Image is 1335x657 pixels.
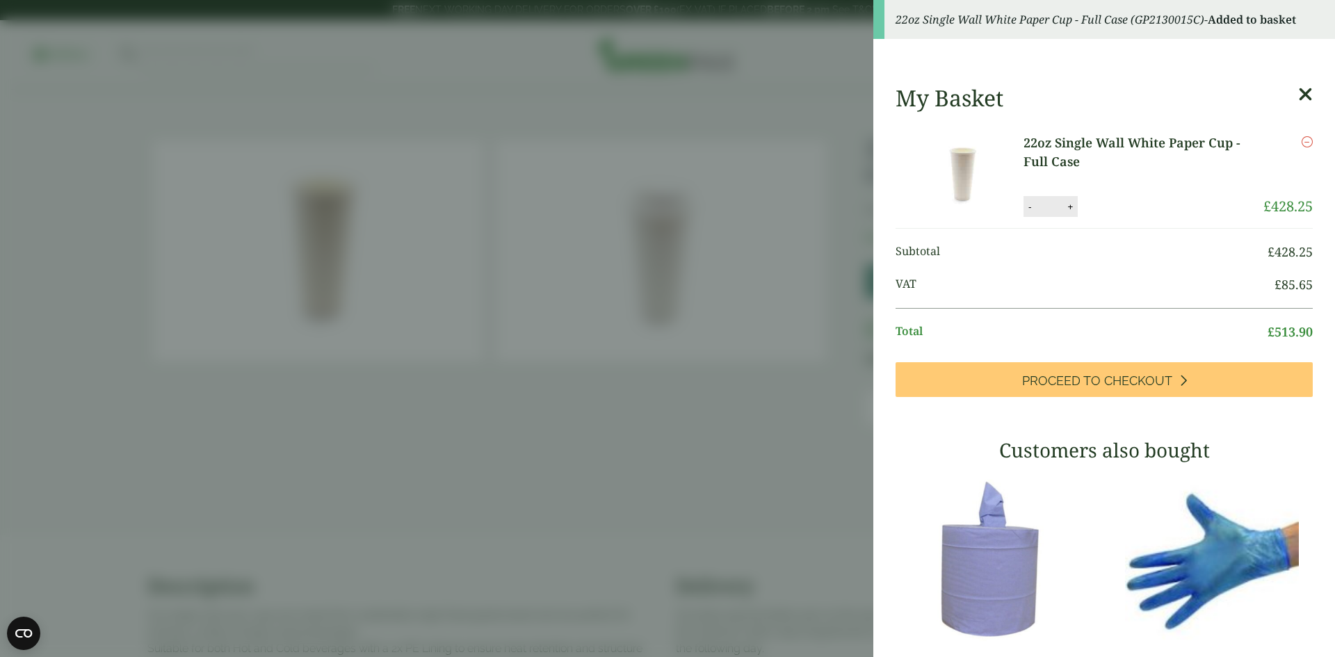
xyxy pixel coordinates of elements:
a: 22oz Single Wall White Paper Cup - Full Case [1023,133,1263,171]
span: Subtotal [896,243,1268,261]
bdi: 513.90 [1268,323,1313,340]
span: Total [896,323,1268,341]
button: Open CMP widget [7,617,40,650]
h3: Customers also bought [896,439,1313,462]
a: Proceed to Checkout [896,362,1313,397]
span: Proceed to Checkout [1022,373,1172,389]
img: 4130015J-Blue-Vinyl-Powder-Free-Gloves-Medium [1111,472,1313,646]
em: 22oz Single Wall White Paper Cup - Full Case (GP2130015C) [896,12,1204,27]
strong: Added to basket [1208,12,1296,27]
bdi: 428.25 [1263,197,1313,216]
span: VAT [896,275,1275,294]
img: 3630017-2-Ply-Blue-Centre-Feed-104m [896,472,1097,646]
bdi: 428.25 [1268,243,1313,260]
h2: My Basket [896,85,1003,111]
span: £ [1263,197,1271,216]
a: Remove this item [1302,133,1313,150]
button: - [1024,201,1035,213]
bdi: 85.65 [1275,276,1313,293]
button: + [1063,201,1077,213]
span: £ [1268,323,1275,340]
span: £ [1275,276,1281,293]
span: £ [1268,243,1275,260]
